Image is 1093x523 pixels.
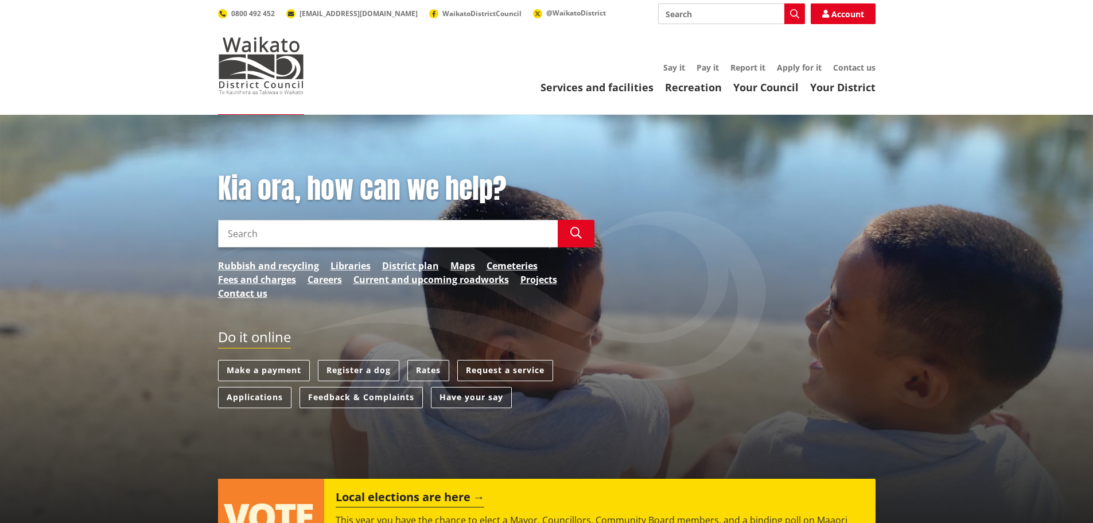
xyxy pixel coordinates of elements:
[431,387,512,408] a: Have your say
[286,9,418,18] a: [EMAIL_ADDRESS][DOMAIN_NAME]
[487,259,538,273] a: Cemeteries
[299,387,423,408] a: Feedback & Complaints
[730,62,765,73] a: Report it
[299,9,418,18] span: [EMAIL_ADDRESS][DOMAIN_NAME]
[811,3,876,24] a: Account
[218,9,275,18] a: 0800 492 452
[810,80,876,94] a: Your District
[546,8,606,18] span: @WaikatoDistrict
[218,329,291,349] h2: Do it online
[218,220,558,247] input: Search input
[697,62,719,73] a: Pay it
[231,9,275,18] span: 0800 492 452
[318,360,399,381] a: Register a dog
[218,259,319,273] a: Rubbish and recycling
[218,273,296,286] a: Fees and charges
[833,62,876,73] a: Contact us
[450,259,475,273] a: Maps
[442,9,522,18] span: WaikatoDistrictCouncil
[353,273,509,286] a: Current and upcoming roadworks
[665,80,722,94] a: Recreation
[336,490,484,507] h2: Local elections are here
[429,9,522,18] a: WaikatoDistrictCouncil
[218,387,291,408] a: Applications
[382,259,439,273] a: District plan
[218,37,304,94] img: Waikato District Council - Te Kaunihera aa Takiwaa o Waikato
[218,360,310,381] a: Make a payment
[218,172,594,206] h1: Kia ora, how can we help?
[540,80,654,94] a: Services and facilities
[457,360,553,381] a: Request a service
[407,360,449,381] a: Rates
[308,273,342,286] a: Careers
[218,286,267,300] a: Contact us
[330,259,371,273] a: Libraries
[533,8,606,18] a: @WaikatoDistrict
[663,62,685,73] a: Say it
[777,62,822,73] a: Apply for it
[520,273,557,286] a: Projects
[658,3,805,24] input: Search input
[733,80,799,94] a: Your Council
